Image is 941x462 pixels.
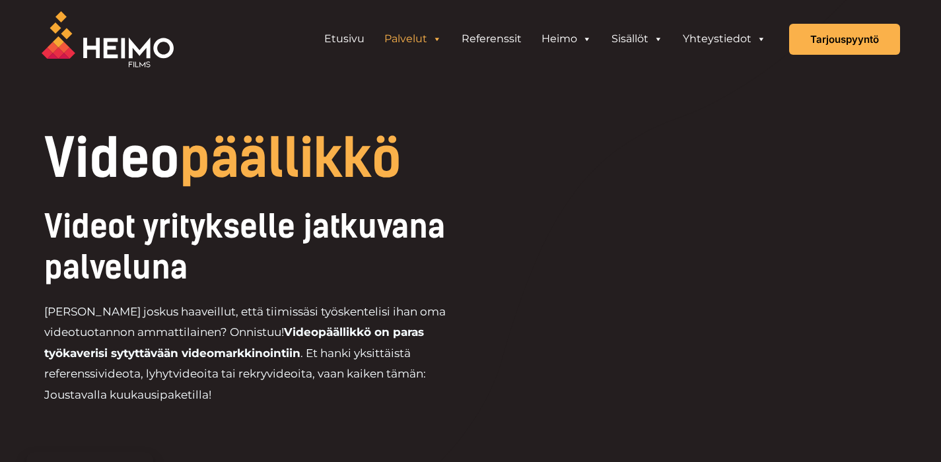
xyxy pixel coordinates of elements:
a: Etusivu [314,26,374,52]
img: Heimo Filmsin logo [42,11,174,67]
a: Yhteystiedot [673,26,776,52]
a: Tarjouspyyntö [789,24,900,55]
span: Videot yritykselle jatkuvana palveluna [44,207,445,286]
p: [PERSON_NAME] joskus haaveillut, että tiimissäsi työskentelisi ihan oma videotuotannon ammattilai... [44,302,470,406]
aside: Header Widget 1 [308,26,783,52]
a: Referenssit [452,26,532,52]
a: Sisällöt [602,26,673,52]
a: Palvelut [374,26,452,52]
span: päällikkö [180,127,401,190]
strong: Videopäällikkö on paras työkaverisi sytyttävään videomarkkinointiin [44,325,424,360]
a: Heimo [532,26,602,52]
h1: Video [44,132,559,185]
